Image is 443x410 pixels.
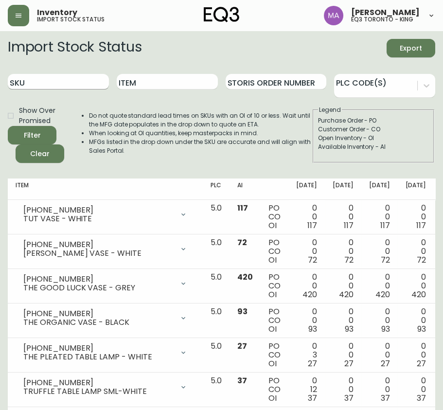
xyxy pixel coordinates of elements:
span: 420 [339,289,354,300]
span: 27 [237,340,247,352]
legend: Legend [318,106,342,114]
div: 0 0 [333,307,354,334]
td: 5.0 [203,234,230,269]
div: PO CO [268,342,281,368]
span: 37 [381,392,390,404]
td: 5.0 [203,338,230,373]
span: 27 [344,358,354,369]
div: 0 0 [369,376,390,403]
span: 420 [375,289,390,300]
div: Purchase Order - PO [318,116,429,125]
h5: eq3 toronto - king [351,17,413,22]
td: 5.0 [203,269,230,303]
li: MFGs listed in the drop down under the SKU are accurate and will align with Sales Portal. [89,138,312,155]
span: 93 [417,323,426,335]
span: Export [394,42,427,54]
span: 27 [417,358,426,369]
div: PO CO [268,307,281,334]
div: Filter [24,129,41,142]
div: 0 0 [333,376,354,403]
div: [PHONE_NUMBER]THE ORGANIC VASE - BLACK [16,307,195,329]
span: 93 [345,323,354,335]
div: 0 0 [296,204,317,230]
span: 117 [380,220,390,231]
div: 0 0 [405,273,426,299]
span: OI [268,323,277,335]
span: 117 [307,220,317,231]
div: TUT VASE - WHITE [23,214,174,223]
span: 72 [237,237,247,248]
th: [DATE] [325,178,361,200]
div: PO CO [268,238,281,265]
div: 0 3 [296,342,317,368]
span: 27 [308,358,317,369]
span: 117 [416,220,426,231]
button: Export [387,39,435,57]
span: 72 [344,254,354,266]
div: [PHONE_NUMBER] [23,309,174,318]
th: AI [230,178,261,200]
div: 0 0 [369,238,390,265]
div: [PHONE_NUMBER]THE GOOD LUCK VASE - GREY [16,273,195,294]
span: 37 [237,375,247,386]
span: 117 [344,220,354,231]
div: THE ORGANIC VASE - BLACK [23,318,174,327]
div: PO CO [268,204,281,230]
div: PO CO [268,376,281,403]
span: Show Over Promised [19,106,62,126]
li: Do not quote standard lead times on SKUs with an OI of 10 or less. Wait until the MFG date popula... [89,111,312,129]
span: Clear [23,148,56,160]
div: 0 0 [405,204,426,230]
h5: import stock status [37,17,105,22]
span: 37 [344,392,354,404]
div: Open Inventory - OI [318,134,429,143]
div: Customer Order - CO [318,125,429,134]
span: 37 [308,392,317,404]
div: 0 0 [333,273,354,299]
td: 5.0 [203,303,230,338]
th: [DATE] [288,178,325,200]
div: 0 0 [333,238,354,265]
div: [PHONE_NUMBER] [23,275,174,284]
div: 0 0 [369,273,390,299]
span: OI [268,289,277,300]
div: [PHONE_NUMBER][PERSON_NAME] VASE - WHITE [16,238,195,260]
span: 93 [237,306,248,317]
span: OI [268,254,277,266]
span: OI [268,392,277,404]
div: PO CO [268,273,281,299]
div: 0 0 [405,238,426,265]
div: Available Inventory - AI [318,143,429,151]
div: [PHONE_NUMBER]TRUFFLE TABLE LAMP SML-WHITE [16,376,195,398]
div: 0 0 [333,342,354,368]
div: 0 0 [369,204,390,230]
div: [PHONE_NUMBER] [23,240,174,249]
div: 0 0 [405,342,426,368]
div: 0 0 [296,238,317,265]
div: [PHONE_NUMBER]TUT VASE - WHITE [16,204,195,225]
span: [PERSON_NAME] [351,9,420,17]
span: 72 [417,254,426,266]
td: 5.0 [203,373,230,407]
li: When looking at OI quantities, keep masterpacks in mind. [89,129,312,138]
th: Item [8,178,203,200]
span: OI [268,358,277,369]
h2: Import Stock Status [8,39,142,57]
span: 72 [381,254,390,266]
div: 0 0 [296,273,317,299]
div: 0 12 [296,376,317,403]
span: OI [268,220,277,231]
span: 93 [381,323,390,335]
div: TRUFFLE TABLE LAMP SML-WHITE [23,387,174,396]
span: 420 [302,289,317,300]
span: 93 [308,323,317,335]
span: 27 [381,358,390,369]
th: [DATE] [397,178,434,200]
div: [PHONE_NUMBER] [23,344,174,353]
div: [PHONE_NUMBER]THE PLEATED TABLE LAMP - WHITE [16,342,195,363]
div: 0 0 [405,307,426,334]
img: logo [204,7,240,22]
th: [DATE] [361,178,398,200]
button: Filter [8,126,56,144]
span: 420 [237,271,253,283]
